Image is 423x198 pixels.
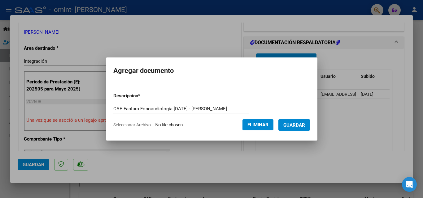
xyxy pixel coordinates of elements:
span: Seleccionar Archivo [113,122,151,127]
button: Eliminar [242,119,273,130]
div: Open Intercom Messenger [402,177,417,192]
p: Descripcion [113,92,172,99]
span: Guardar [283,122,305,128]
span: Eliminar [247,122,268,128]
button: Guardar [278,119,310,131]
h2: Agregar documento [113,65,310,77]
